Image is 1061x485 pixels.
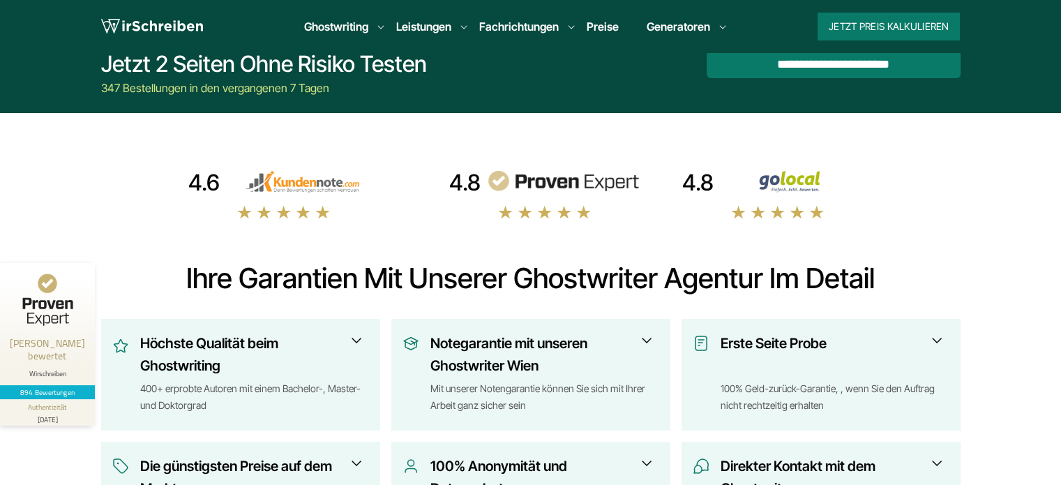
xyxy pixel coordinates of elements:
img: stars [730,204,825,220]
a: Preise [587,20,619,33]
div: 4.8 [682,169,714,197]
div: 400+ erprobte Autoren mit einem Bachelor-, Master- und Doktorgrad [140,380,369,414]
div: Wirschreiben [6,369,89,378]
img: 100% Anonymität und Datenschutz [402,458,419,475]
div: 4.8 [449,169,481,197]
div: Mit unserer Notengarantie können Sie sich mit Ihrer Arbeit ganz sicher sein [430,380,659,414]
img: logo wirschreiben [101,16,203,37]
div: [DATE] [6,412,89,423]
a: Ghostwriting [304,18,368,35]
img: provenexpert reviews [486,170,640,193]
div: 4.6 [188,169,220,197]
img: stars [497,204,592,220]
img: Notegarantie mit unseren Ghostwriter Wien [402,335,419,352]
img: Die günstigsten Preise auf dem Markt [112,458,129,475]
img: Höchste Qualität beim Ghostwriting [112,335,129,357]
img: stars [236,204,331,220]
h3: Höchste Qualität beim Ghostwriting [140,332,360,377]
img: Erste Seite Probe [693,335,709,352]
button: Jetzt Preis kalkulieren [818,13,960,40]
div: Authentizität [28,402,68,412]
a: Generatoren [647,18,710,35]
a: Fachrichtungen [479,18,559,35]
h3: Erste Seite Probe [721,332,940,377]
h2: Ihre Garantien mit unserer Ghostwriter Agentur im Detail [101,262,961,295]
img: Wirschreiben Bewertungen [719,170,873,193]
img: Direkter Kontakt mit dem Ghostwriter [693,458,709,475]
a: Leistungen [396,18,451,35]
div: 100% Geld-zurück-Garantie, , wenn Sie den Auftrag nicht rechtzeitig erhalten [721,380,949,414]
img: kundennote [225,170,379,193]
h3: Notegarantie mit unseren Ghostwriter Wien [430,332,650,377]
div: Jetzt 2 Seiten ohne Risiko testen [101,50,427,78]
div: 347 Bestellungen in den vergangenen 7 Tagen [101,80,427,96]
